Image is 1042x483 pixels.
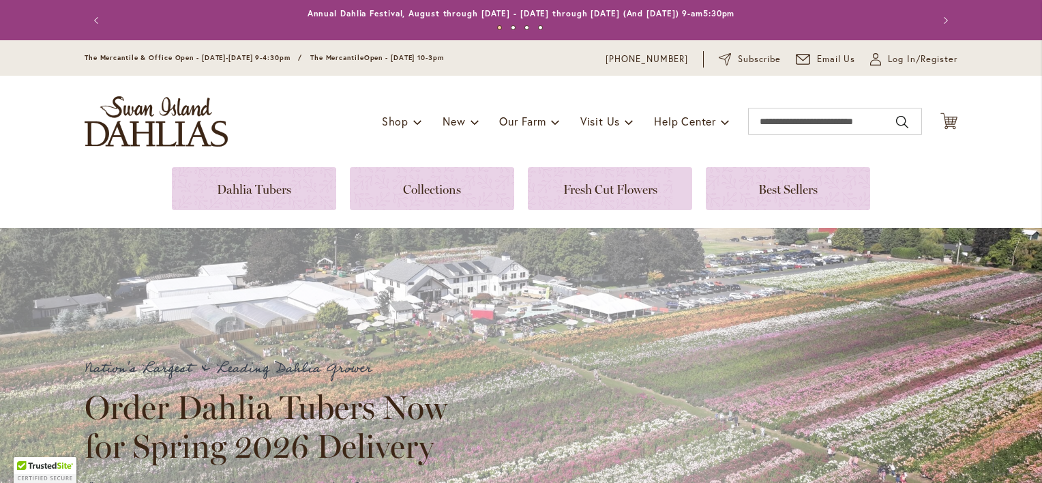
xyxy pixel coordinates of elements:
[538,25,543,30] button: 4 of 4
[606,53,688,66] a: [PHONE_NUMBER]
[85,96,228,147] a: store logo
[499,114,546,128] span: Our Farm
[382,114,408,128] span: Shop
[817,53,856,66] span: Email Us
[738,53,781,66] span: Subscribe
[580,114,620,128] span: Visit Us
[85,53,364,62] span: The Mercantile & Office Open - [DATE]-[DATE] 9-4:30pm / The Mercantile
[85,357,460,380] p: Nation's Largest & Leading Dahlia Grower
[654,114,716,128] span: Help Center
[930,7,957,34] button: Next
[870,53,957,66] a: Log In/Register
[85,7,112,34] button: Previous
[364,53,444,62] span: Open - [DATE] 10-3pm
[85,388,460,465] h2: Order Dahlia Tubers Now for Spring 2026 Delivery
[511,25,516,30] button: 2 of 4
[719,53,781,66] a: Subscribe
[497,25,502,30] button: 1 of 4
[443,114,465,128] span: New
[308,8,735,18] a: Annual Dahlia Festival, August through [DATE] - [DATE] through [DATE] (And [DATE]) 9-am5:30pm
[796,53,856,66] a: Email Us
[888,53,957,66] span: Log In/Register
[524,25,529,30] button: 3 of 4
